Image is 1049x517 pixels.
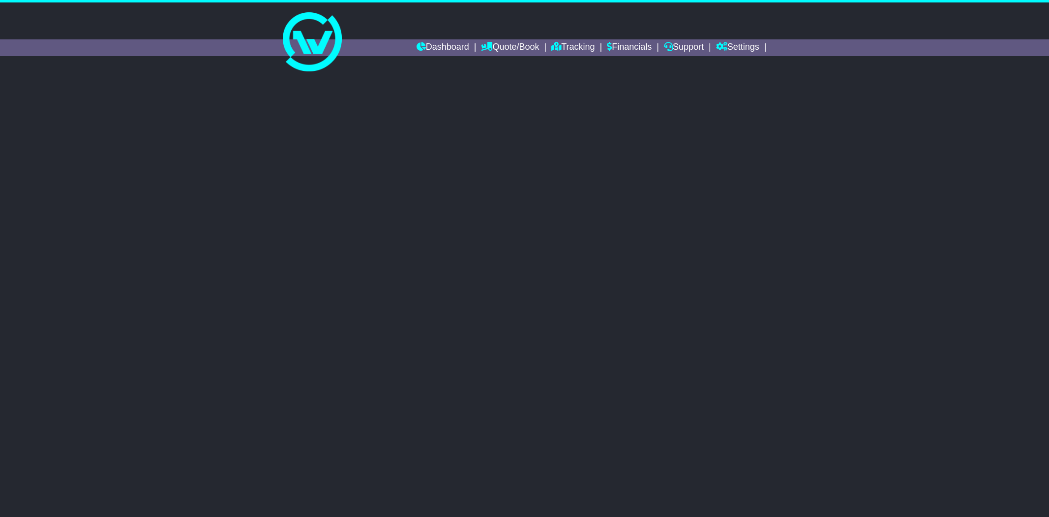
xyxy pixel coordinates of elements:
[481,39,539,56] a: Quote/Book
[417,39,469,56] a: Dashboard
[551,39,595,56] a: Tracking
[716,39,759,56] a: Settings
[607,39,652,56] a: Financials
[664,39,704,56] a: Support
